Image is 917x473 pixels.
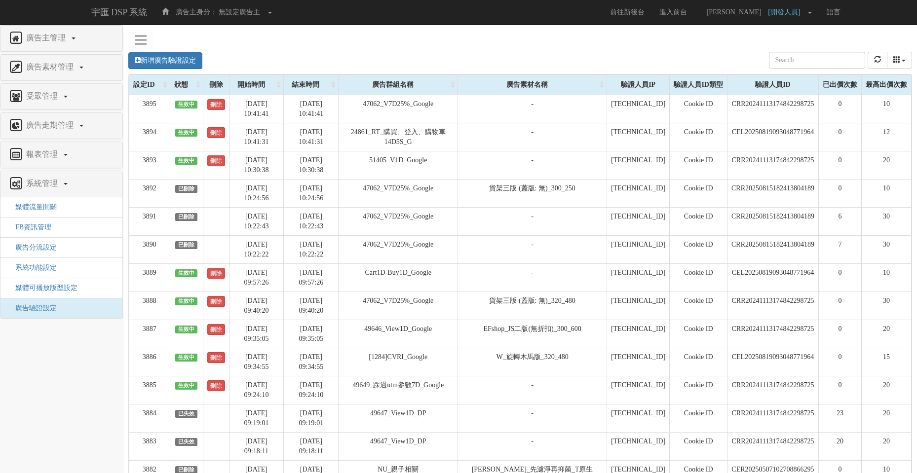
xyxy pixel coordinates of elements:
td: [DATE] 09:19:01 [229,404,284,432]
td: [DATE] 09:40:20 [229,291,284,320]
td: [TECHNICAL_ID] [607,179,669,207]
td: - [458,404,607,432]
a: 刪除 [207,352,225,363]
td: Cookie ID [670,348,727,376]
a: 刪除 [207,380,225,391]
span: 廣告驗證設定 [8,304,57,312]
td: 3893 [129,151,170,179]
a: FB資訊管理 [8,223,51,231]
td: 3885 [129,376,170,404]
td: Cookie ID [670,151,727,179]
div: 驗證人員ID類型 [670,75,727,95]
div: Columns [887,52,913,69]
td: [DATE] 10:30:38 [284,151,339,179]
td: 30 [861,291,911,320]
td: - [458,95,607,123]
td: 3895 [129,95,170,123]
td: [TECHNICAL_ID] [607,320,669,348]
div: 已出價次數 [819,75,861,95]
td: 20 [861,376,911,404]
td: 7 [818,235,861,263]
td: CRR20241113174842298725 [727,320,818,348]
td: [DATE] 09:57:26 [284,263,339,291]
td: [TECHNICAL_ID] [607,207,669,235]
input: Search [769,52,865,69]
td: [DATE] 09:34:55 [284,348,339,376]
div: 開始時間 [229,75,284,95]
td: - [458,376,607,404]
td: [TECHNICAL_ID] [607,376,669,404]
td: 30 [861,235,911,263]
td: 0 [818,151,861,179]
td: 20 [861,320,911,348]
td: 20 [818,432,861,460]
td: [TECHNICAL_ID] [607,432,669,460]
td: Cookie ID [670,263,727,291]
td: [DATE] 09:18:11 [284,432,339,460]
span: 生效中 [175,326,198,333]
td: Cookie ID [670,179,727,207]
td: 3890 [129,235,170,263]
a: 刪除 [207,268,225,279]
td: - [458,432,607,460]
td: Cookie ID [670,432,727,460]
td: [DATE] 09:24:10 [284,376,339,404]
span: 廣告分流設定 [8,244,57,251]
div: 廣告素材名稱 [458,75,607,95]
td: 3884 [129,404,170,432]
span: 已刪除 [175,241,198,249]
td: [DATE] 10:22:22 [229,235,284,263]
td: EFshop_JS二版(無折扣)_300_600 [458,320,607,348]
td: Cookie ID [670,320,727,348]
span: 媒體流量開關 [8,203,57,211]
td: 0 [818,348,861,376]
span: 廣告走期管理 [24,121,78,129]
span: 系統管理 [24,179,63,187]
td: 3891 [129,207,170,235]
span: 廣告素材管理 [24,63,78,71]
td: [TECHNICAL_ID] [607,151,669,179]
td: 51405_V1D_Google [339,151,458,179]
span: 已刪除 [175,213,198,221]
td: 0 [818,320,861,348]
td: - [458,235,607,263]
td: 23 [818,404,861,432]
td: [DATE] 10:41:31 [229,123,284,151]
span: 已刪除 [175,185,198,193]
td: [DATE] 10:22:22 [284,235,339,263]
td: [DATE] 10:24:56 [229,179,284,207]
td: [DATE] 09:19:01 [284,404,339,432]
td: [TECHNICAL_ID] [607,291,669,320]
td: CRR20241113174842298725 [727,151,818,179]
td: 10 [861,179,911,207]
td: 49647_View1D_DP [339,404,458,432]
span: 生效中 [175,297,198,305]
td: Cart1D-Buy1D_Google [339,263,458,291]
span: 系統功能設定 [8,264,57,271]
td: - [458,151,607,179]
td: 3883 [129,432,170,460]
td: 47062_V7D25%_Google [339,207,458,235]
td: 3892 [129,179,170,207]
td: CRR20250815182413804189 [727,207,818,235]
div: 設定ID [129,75,170,95]
td: Cookie ID [670,291,727,320]
span: 生效中 [175,354,198,362]
a: 刪除 [207,324,225,335]
td: 0 [818,376,861,404]
td: [DATE] 10:41:31 [284,123,339,151]
td: 3886 [129,348,170,376]
td: 20 [861,151,911,179]
td: [DATE] 09:18:11 [229,432,284,460]
span: 生效中 [175,101,198,109]
td: W_旋轉木馬版_320_480 [458,348,607,376]
td: CRR20241113174842298725 [727,376,818,404]
td: 10 [861,95,911,123]
span: 已失效 [175,438,198,446]
td: [DATE] 10:41:41 [284,95,339,123]
span: 報表管理 [24,150,63,158]
td: 20 [861,432,911,460]
a: 刪除 [207,296,225,307]
span: 無設定廣告主 [219,8,260,16]
a: 刪除 [207,155,225,166]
